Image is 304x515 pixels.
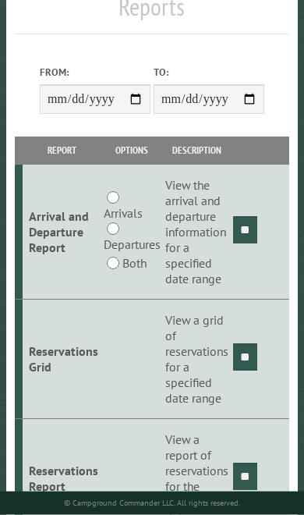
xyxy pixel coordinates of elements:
td: Arrival and Departure Report [23,165,101,300]
th: Description [163,137,231,164]
small: © Campground Commander LLC. All rights reserved. [64,498,240,508]
th: Report [23,137,101,164]
td: View the arrival and departure information for a specified date range [163,165,231,300]
td: Reservations Grid [23,300,101,419]
label: Arrivals [104,204,143,222]
label: From: [40,65,150,80]
th: Options [101,137,162,164]
label: Departures [104,235,161,254]
label: To: [154,65,264,80]
td: View a grid of reservations for a specified date range [163,300,231,419]
label: Both [122,254,147,272]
